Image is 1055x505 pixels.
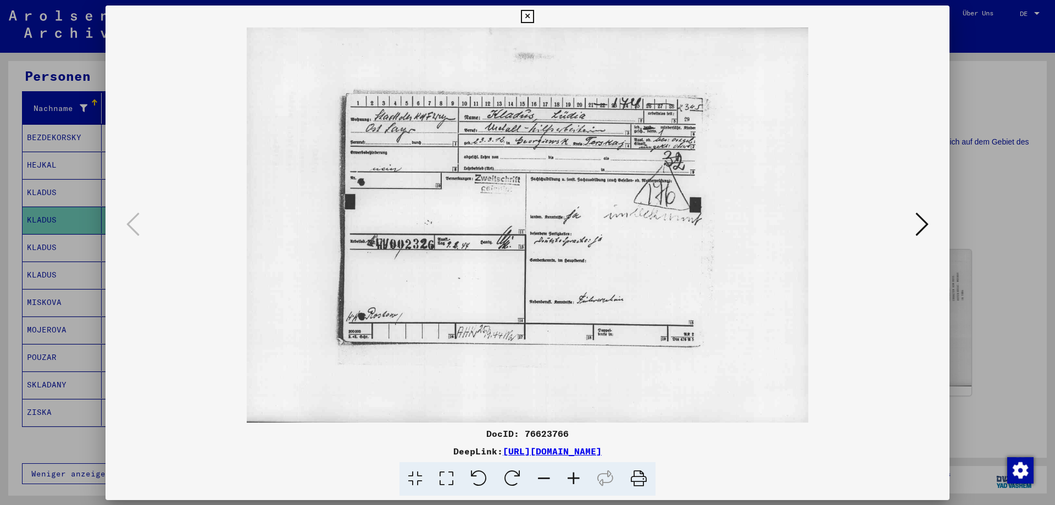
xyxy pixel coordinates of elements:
img: Zustimmung ändern [1007,457,1034,484]
img: 001.jpg [143,27,912,423]
div: DocID: 76623766 [105,427,949,440]
a: [URL][DOMAIN_NAME] [503,446,602,457]
div: Zustimmung ändern [1007,457,1033,483]
div: DeepLink: [105,445,949,458]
